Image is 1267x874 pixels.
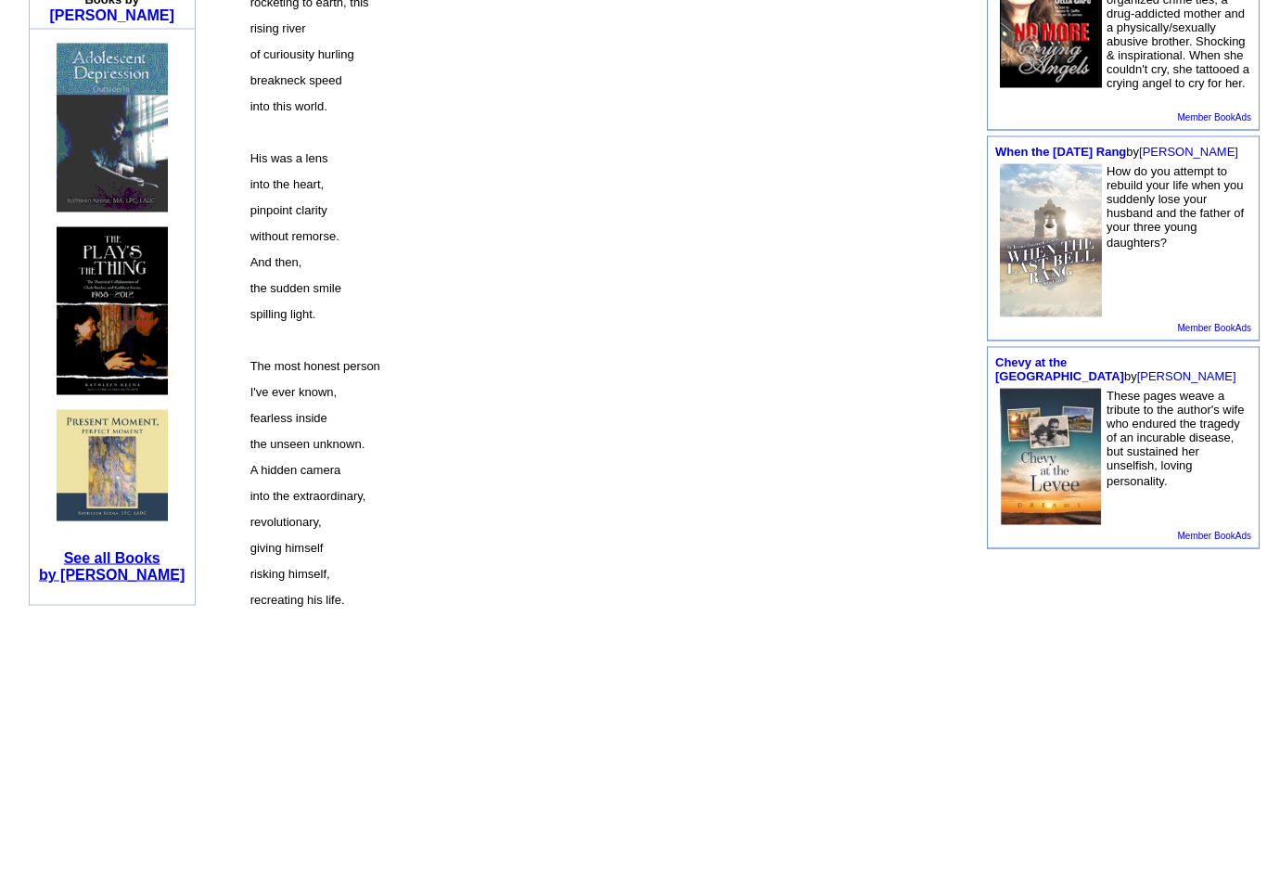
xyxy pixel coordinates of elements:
[250,385,953,399] p: I've ever known,
[250,21,953,35] p: rising river
[50,7,174,23] a: [PERSON_NAME]
[112,34,113,41] img: shim.gif
[250,489,953,503] p: into the extraordinary,
[250,359,953,373] p: The most honest person
[1107,389,1244,488] font: These pages weave a tribute to the author's wife who endured the tragedy of an incurable disease,...
[250,593,953,607] p: recreating his life.
[250,99,953,113] p: into this world.
[995,355,1124,383] a: Chevy at the [GEOGRAPHIC_DATA]
[250,463,953,477] p: A hidden camera
[39,550,185,583] b: See all Books by [PERSON_NAME]
[1000,389,1102,525] img: 77423.jpg
[250,255,953,269] p: And then,
[110,34,111,41] img: shim.gif
[57,44,168,212] img: 13056.gif
[39,550,185,583] a: See all Booksby [PERSON_NAME]
[1000,164,1102,317] img: 78187.jpg
[995,145,1126,159] a: When the [DATE] Rang
[250,177,953,191] p: into the heart,
[250,411,953,425] p: fearless inside
[57,410,168,521] img: 77652.jpg
[111,34,112,41] img: shim.gif
[57,521,58,531] img: shim.gif
[250,307,953,321] p: spilling light.
[57,395,58,405] img: shim.gif
[250,515,953,529] p: revolutionary,
[250,203,953,217] p: pinpoint clarity
[250,229,953,243] p: without remorse.
[250,437,953,451] p: the unseen unknown.
[250,567,953,581] p: risking himself,
[1178,323,1251,333] a: Member BookAds
[250,541,953,555] p: giving himself
[250,73,953,87] p: breakneck speed
[250,281,953,295] p: the sudden smile
[57,227,168,395] img: 13137.gif
[250,47,953,61] p: of curiousity hurling
[995,145,1238,159] font: by
[1139,145,1238,159] a: [PERSON_NAME]
[995,355,1236,383] font: by
[57,212,58,222] img: shim.gif
[1178,531,1251,541] a: Member BookAds
[250,151,953,165] p: His was a lens
[1178,112,1251,122] a: Member BookAds
[1137,369,1236,383] a: [PERSON_NAME]
[1107,164,1244,250] font: How do you attempt to rebuild your life when you suddenly lose your husband and the father of you...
